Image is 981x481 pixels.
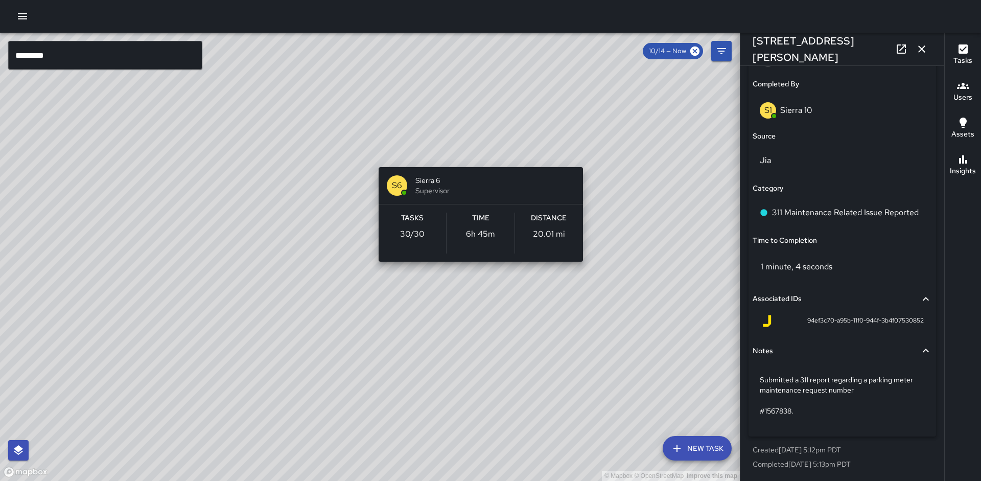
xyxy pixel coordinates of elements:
button: Associated IDs [753,287,932,311]
button: Notes [753,339,932,363]
button: S6Sierra 6SupervisorTasks30/30Time6h 45mDistance20.01 mi [379,167,583,262]
p: 1 minute, 4 seconds [761,261,832,272]
button: Tasks [945,37,981,74]
span: Sierra 6 [415,175,575,186]
p: Completed [DATE] 5:13pm PDT [753,459,932,469]
h6: Distance [531,213,567,224]
h6: Insights [950,166,976,177]
h6: Users [953,92,972,103]
h6: [STREET_ADDRESS][PERSON_NAME] [753,33,891,65]
button: Users [945,74,981,110]
p: Submitted a 311 report regarding a parking meter maintenance request number #1567838. [760,375,925,416]
p: 30 / 30 [400,228,425,240]
h6: Tasks [953,55,972,66]
span: 10/14 — Now [643,46,692,56]
p: Jia [760,154,925,167]
h6: Associated IDs [753,293,802,305]
div: 10/14 — Now [643,43,703,59]
h6: Time [472,213,489,224]
p: 311 Maintenance Related Issue Reported [772,207,919,219]
p: 6h 45m [466,228,495,240]
h6: Assets [951,129,974,140]
p: S1 [764,104,772,117]
h6: Tasks [401,213,424,224]
h6: Notes [753,346,773,357]
button: Assets [945,110,981,147]
button: New Task [663,436,732,461]
button: Filters [711,41,732,61]
h6: Category [753,183,783,194]
span: Supervisor [415,186,575,196]
button: Insights [945,147,981,184]
p: Created [DATE] 5:12pm PDT [753,445,932,455]
p: 20.01 mi [533,228,565,240]
span: 94ef3c70-a95b-11f0-944f-3b4f07530852 [807,316,924,326]
p: Sierra 10 [780,105,812,116]
h6: Completed By [753,79,799,90]
h6: Source [753,131,776,142]
h6: Time to Completion [753,235,817,246]
p: S6 [392,179,402,192]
